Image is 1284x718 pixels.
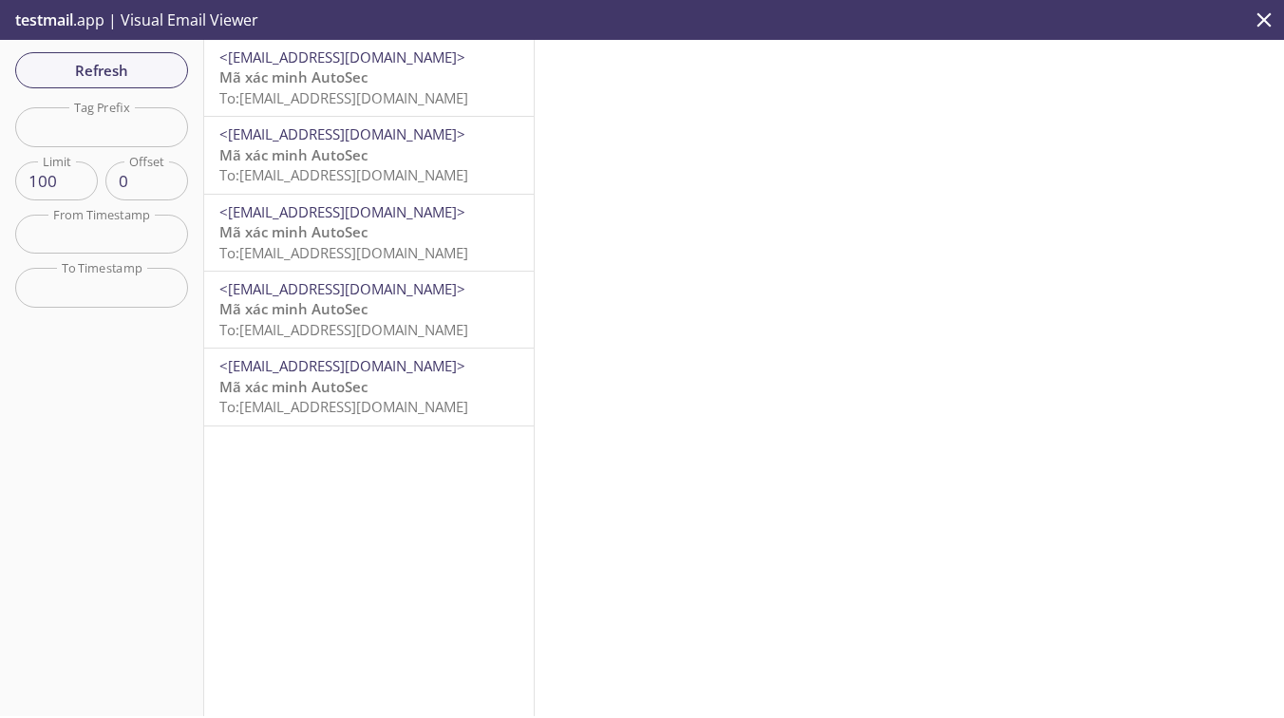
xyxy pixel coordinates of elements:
span: Mã xác minh AutoSec [219,145,368,164]
span: To: [EMAIL_ADDRESS][DOMAIN_NAME] [219,243,468,262]
div: <[EMAIL_ADDRESS][DOMAIN_NAME]>Mã xác minh AutoSecTo:[EMAIL_ADDRESS][DOMAIN_NAME] [204,40,534,116]
span: To: [EMAIL_ADDRESS][DOMAIN_NAME] [219,88,468,107]
span: To: [EMAIL_ADDRESS][DOMAIN_NAME] [219,397,468,416]
div: <[EMAIL_ADDRESS][DOMAIN_NAME]>Mã xác minh AutoSecTo:[EMAIL_ADDRESS][DOMAIN_NAME] [204,349,534,425]
span: <[EMAIL_ADDRESS][DOMAIN_NAME]> [219,47,465,66]
span: <[EMAIL_ADDRESS][DOMAIN_NAME]> [219,279,465,298]
span: To: [EMAIL_ADDRESS][DOMAIN_NAME] [219,165,468,184]
span: To: [EMAIL_ADDRESS][DOMAIN_NAME] [219,320,468,339]
span: Mã xác minh AutoSec [219,67,368,86]
span: <[EMAIL_ADDRESS][DOMAIN_NAME]> [219,124,465,143]
span: Mã xác minh AutoSec [219,222,368,241]
div: <[EMAIL_ADDRESS][DOMAIN_NAME]>Mã xác minh AutoSecTo:[EMAIL_ADDRESS][DOMAIN_NAME] [204,272,534,348]
span: Mã xác minh AutoSec [219,299,368,318]
span: Mã xác minh AutoSec [219,377,368,396]
div: <[EMAIL_ADDRESS][DOMAIN_NAME]>Mã xác minh AutoSecTo:[EMAIL_ADDRESS][DOMAIN_NAME] [204,195,534,271]
div: <[EMAIL_ADDRESS][DOMAIN_NAME]>Mã xác minh AutoSecTo:[EMAIL_ADDRESS][DOMAIN_NAME] [204,117,534,193]
span: Refresh [30,58,173,83]
span: <[EMAIL_ADDRESS][DOMAIN_NAME]> [219,202,465,221]
button: Refresh [15,52,188,88]
span: <[EMAIL_ADDRESS][DOMAIN_NAME]> [219,356,465,375]
nav: emails [204,40,534,426]
span: testmail [15,9,73,30]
